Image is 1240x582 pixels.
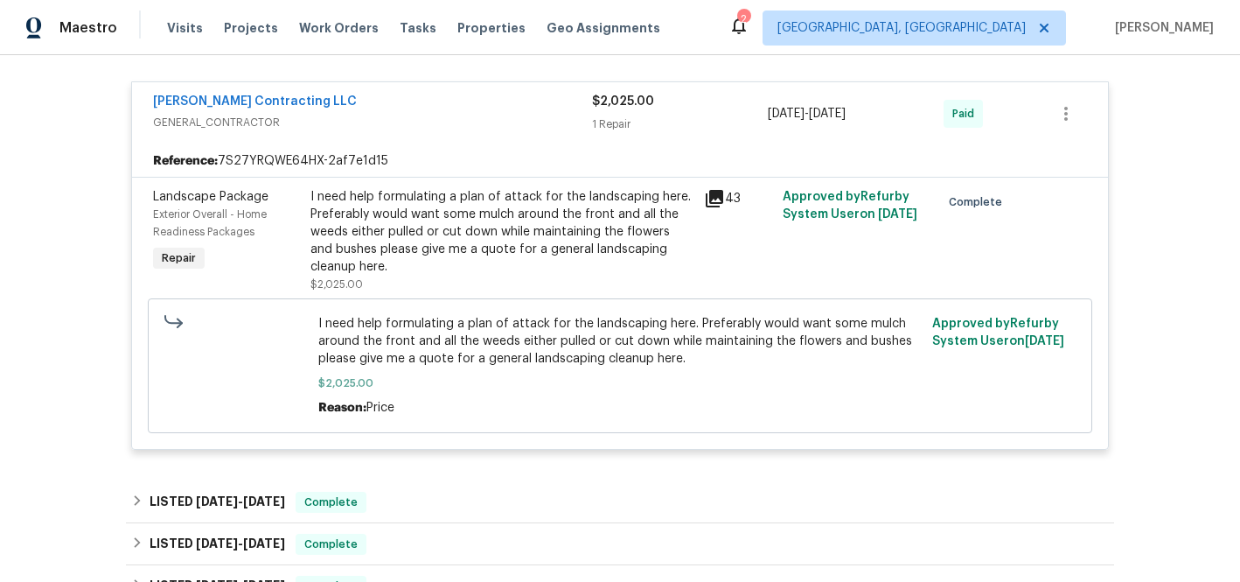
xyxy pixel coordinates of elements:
[297,494,365,511] span: Complete
[547,19,660,37] span: Geo Assignments
[768,108,805,120] span: [DATE]
[592,116,768,133] div: 1 Repair
[243,495,285,508] span: [DATE]
[153,209,267,237] span: Exterior Overall - Home Readiness Packages
[704,188,772,209] div: 43
[153,191,268,203] span: Landscape Package
[783,191,917,221] span: Approved by Refurby System User on
[457,19,526,37] span: Properties
[952,105,981,123] span: Paid
[196,537,238,550] span: [DATE]
[318,375,923,392] span: $2,025.00
[126,481,1114,523] div: LISTED [DATE]-[DATE]Complete
[1025,335,1064,347] span: [DATE]
[366,402,394,414] span: Price
[768,105,846,123] span: -
[150,492,285,513] h6: LISTED
[132,145,1108,177] div: 7S27YRQWE64HX-2af7e1d15
[153,95,357,108] a: [PERSON_NAME] Contracting LLC
[224,19,278,37] span: Projects
[318,402,366,414] span: Reason:
[196,495,238,508] span: [DATE]
[318,315,923,368] span: I need help formulating a plan of attack for the landscaping here. Preferably would want some mul...
[809,108,846,120] span: [DATE]
[59,19,117,37] span: Maestro
[297,536,365,553] span: Complete
[310,279,363,290] span: $2,025.00
[737,11,749,28] div: 2
[592,95,654,108] span: $2,025.00
[243,537,285,550] span: [DATE]
[167,19,203,37] span: Visits
[155,249,203,267] span: Repair
[1108,19,1214,37] span: [PERSON_NAME]
[777,19,1026,37] span: [GEOGRAPHIC_DATA], [GEOGRAPHIC_DATA]
[878,208,917,221] span: [DATE]
[299,19,379,37] span: Work Orders
[150,534,285,555] h6: LISTED
[932,318,1064,347] span: Approved by Refurby System User on
[949,193,1009,211] span: Complete
[310,188,693,276] div: I need help formulating a plan of attack for the landscaping here. Preferably would want some mul...
[126,523,1114,565] div: LISTED [DATE]-[DATE]Complete
[153,114,592,131] span: GENERAL_CONTRACTOR
[153,152,218,170] b: Reference:
[196,537,285,550] span: -
[400,22,436,34] span: Tasks
[196,495,285,508] span: -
